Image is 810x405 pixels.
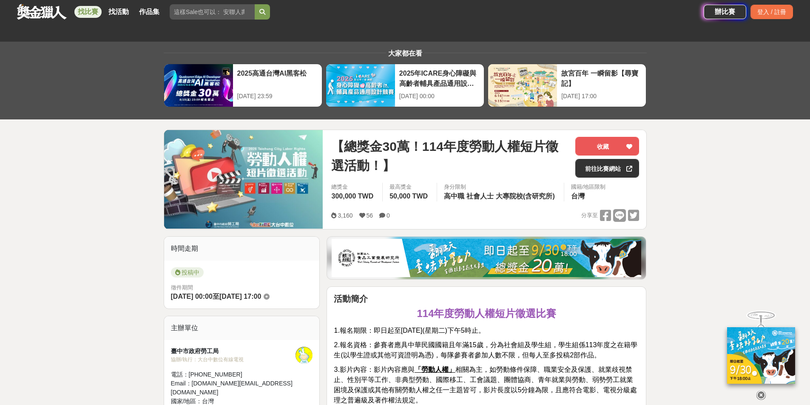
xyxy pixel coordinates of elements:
[74,6,102,18] a: 找比賽
[202,398,214,405] span: 台灣
[581,209,598,222] span: 分享至
[331,193,373,200] span: 300,000 TWD
[334,327,485,334] span: 1.報名期限：即日起至[DATE](星期二)下午5時止。
[386,50,424,57] span: 大家都在看
[571,193,585,200] span: 台灣
[561,92,642,101] div: [DATE] 17:00
[444,183,557,191] div: 身分限制
[415,366,455,373] u: 「勞動人權」
[219,293,261,300] span: [DATE] 17:00
[444,193,464,200] span: 高中職
[575,159,639,178] a: 前往比賽網站
[334,294,368,303] strong: 活動簡介
[171,356,296,363] div: 協辦/執行： 大台中數位有線電視
[332,239,641,277] img: b0ef2173-5a9d-47ad-b0e3-de335e335c0a.jpg
[338,212,352,219] span: 3,160
[164,316,320,340] div: 主辦單位
[136,6,163,18] a: 作品集
[575,137,639,156] button: 收藏
[170,4,255,20] input: 這樣Sale也可以： 安聯人壽創意銷售法募集
[171,398,202,405] span: 國家/地區：
[727,327,795,384] img: ff197300-f8ee-455f-a0ae-06a3645bc375.jpg
[331,137,568,175] span: 【總獎金30萬！114年度勞動人權短片徵選活動！】
[171,293,213,300] span: [DATE] 00:00
[331,183,375,191] span: 總獎金
[164,237,320,261] div: 時間走期
[164,64,322,107] a: 2025高通台灣AI黑客松[DATE] 23:59
[561,68,642,88] div: 故宮百年 一瞬留影【尋寶記】
[750,5,793,19] div: 登入 / 註冊
[389,183,430,191] span: 最高獎金
[399,92,480,101] div: [DATE] 00:00
[237,92,318,101] div: [DATE] 23:59
[171,379,296,397] div: Email： [DOMAIN_NAME][EMAIL_ADDRESS][DOMAIN_NAME]
[496,193,555,200] span: 大專院校(含研究所)
[417,308,556,319] strong: 114年度勞動人權短片徵選比賽
[334,366,637,404] span: 3.影片內容：影片內容應與 相關為主，如勞動條件保障、職業安全及保護、就業歧視禁止、性別平等工作、非典型勞動、國際移工、工會議題、團體協商、青年就業與勞動、弱勢勞工就業困境及保護或其他有關勞動人...
[105,6,132,18] a: 找活動
[171,370,296,379] div: 電話： [PHONE_NUMBER]
[171,267,204,278] span: 投稿中
[389,193,428,200] span: 50,000 TWD
[213,293,219,300] span: 至
[367,212,373,219] span: 56
[387,212,390,219] span: 0
[237,68,318,88] div: 2025高通台灣AI黑客松
[466,193,494,200] span: 社會人士
[326,64,484,107] a: 2025年ICARE身心障礙與高齡者輔具產品通用設計競賽[DATE] 00:00
[171,347,296,356] div: 臺中市政府勞工局
[704,5,746,19] a: 辦比賽
[488,64,646,107] a: 故宮百年 一瞬留影【尋寶記】[DATE] 17:00
[334,341,637,359] span: 2.報名資格：參賽者應具中華民國國籍且年滿15歲，分為社會組及學生組，學生組係113年度之在籍學生(以學生證或其他可資證明為憑)，每隊參賽者參加人數不限，但每人至多投稿2部作品。
[399,68,480,88] div: 2025年ICARE身心障礙與高齡者輔具產品通用設計競賽
[164,130,323,229] img: Cover Image
[171,284,193,291] span: 徵件期間
[571,183,606,191] div: 國籍/地區限制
